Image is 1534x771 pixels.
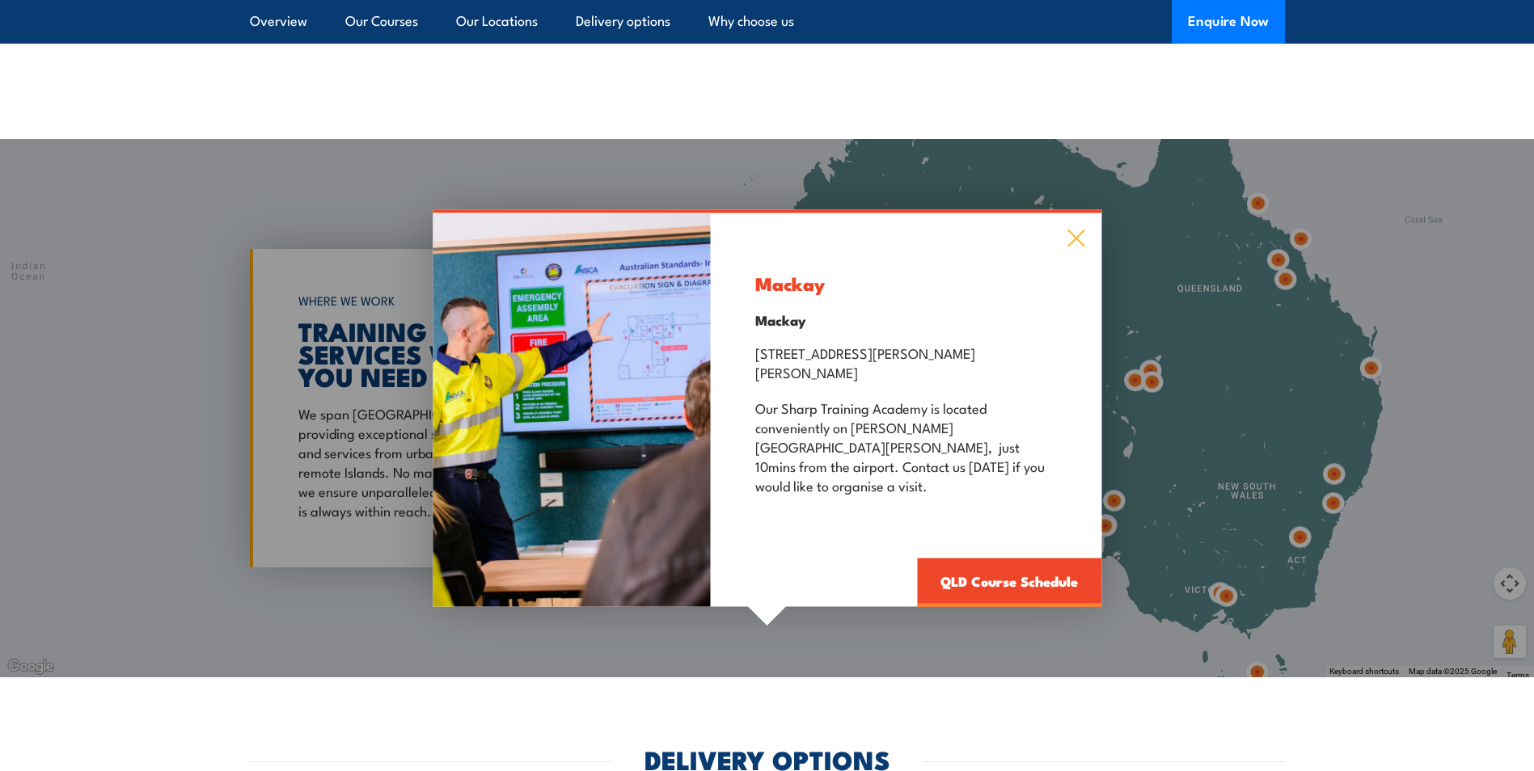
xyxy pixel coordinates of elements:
[917,558,1101,607] a: QLD Course Schedule
[755,398,1057,495] p: Our Sharp Training Academy is located conveniently on [PERSON_NAME][GEOGRAPHIC_DATA][PERSON_NAME]...
[755,311,1057,329] h4: Mackay
[755,343,1057,381] p: [STREET_ADDRESS][PERSON_NAME][PERSON_NAME]
[433,213,711,607] img: Health & Safety Representative COURSES
[755,274,1057,293] h3: Mackay
[644,748,890,770] h2: DELIVERY OPTIONS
